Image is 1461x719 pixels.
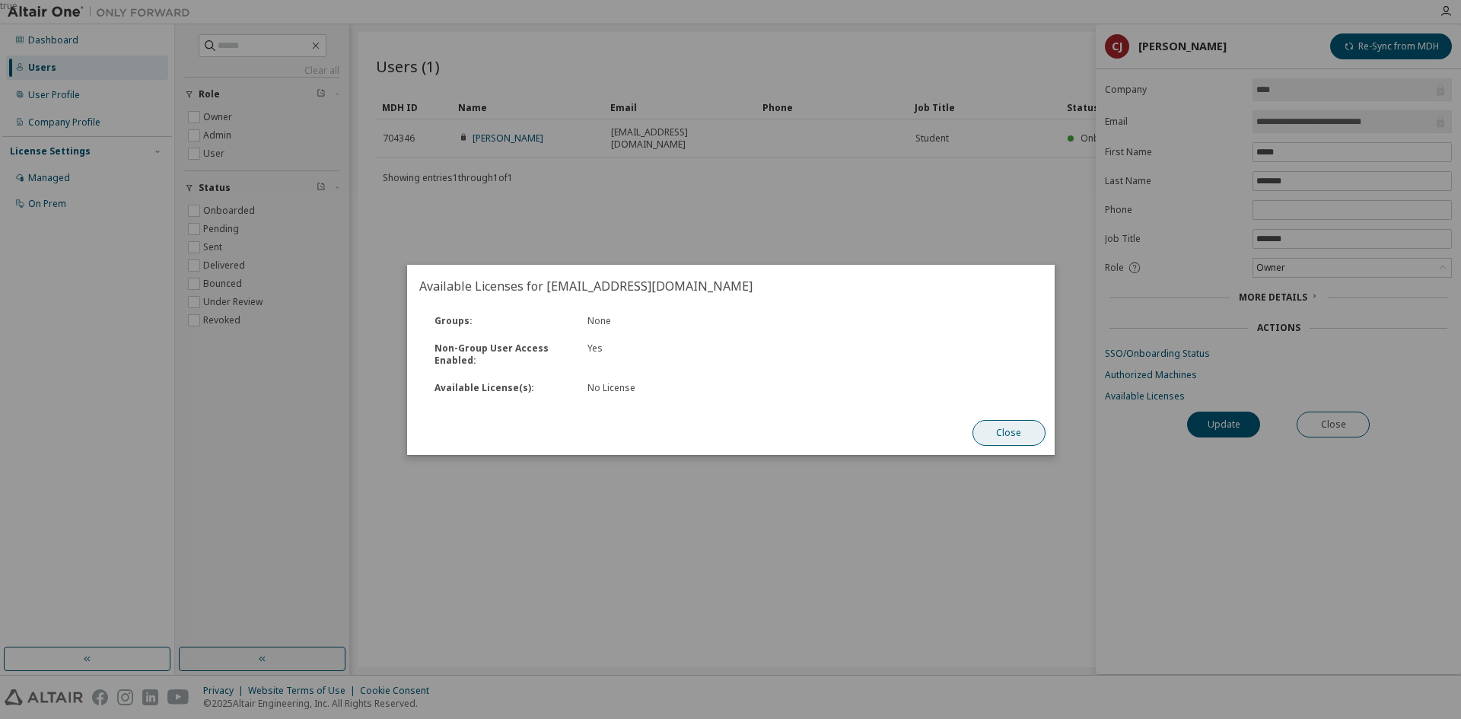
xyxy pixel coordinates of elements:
[407,265,1055,307] h2: Available Licenses for [EMAIL_ADDRESS][DOMAIN_NAME]
[425,382,578,394] div: Available License(s) :
[425,342,578,367] div: Non-Group User Access Enabled :
[972,420,1045,446] button: Close
[578,342,807,367] div: Yes
[578,315,807,327] div: None
[425,315,578,327] div: Groups :
[587,382,797,394] div: No License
